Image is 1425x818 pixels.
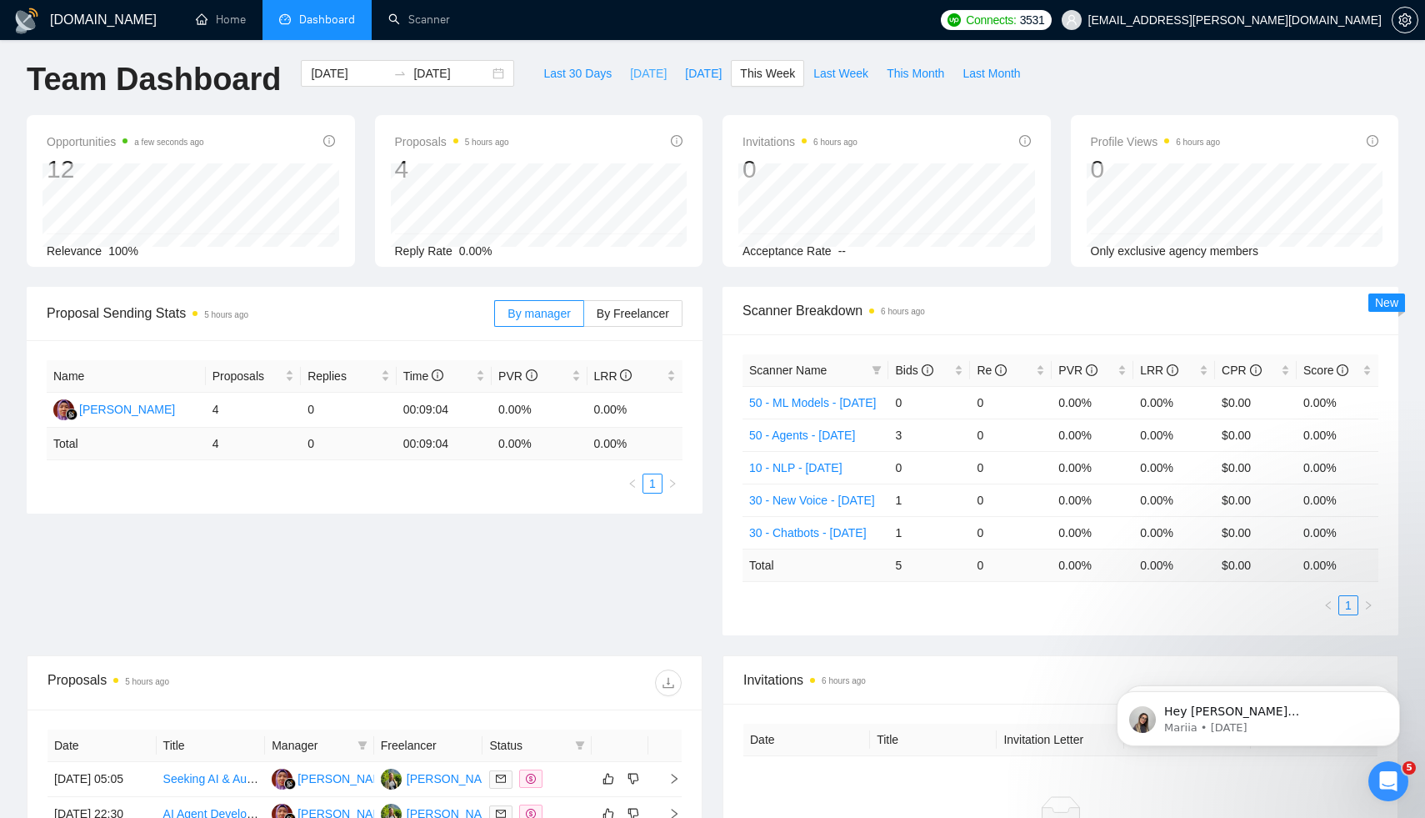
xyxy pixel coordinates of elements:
[388,13,450,27] a: searchScanner
[970,451,1052,484] td: 0
[620,369,632,381] span: info-circle
[163,772,547,785] a: Seeking AI & Automation Mentor (n8n + AI Agents) for Hands-On Learning
[813,138,857,147] time: 6 hours ago
[1338,595,1358,615] li: 1
[743,670,1377,690] span: Invitations
[196,13,246,27] a: homeHome
[284,778,296,790] img: gigradar-bm.png
[623,769,643,789] button: dislike
[526,369,537,381] span: info-circle
[662,474,682,494] li: Next Page
[465,138,509,147] time: 5 hours ago
[731,60,804,87] button: This Week
[407,770,502,788] div: [PERSON_NAME]
[1215,484,1297,516] td: $0.00
[1052,451,1133,484] td: 0.00%
[997,724,1123,756] th: Invitation Letter
[888,386,970,419] td: 0
[887,64,944,83] span: This Month
[157,762,266,797] td: Seeking AI & Automation Mentor (n8n + AI Agents) for Hands-On Learning
[671,135,682,147] span: info-circle
[1392,7,1418,33] button: setting
[602,772,614,785] span: like
[621,60,676,87] button: [DATE]
[47,153,204,185] div: 12
[47,244,102,258] span: Relevance
[970,516,1052,549] td: 0
[534,60,621,87] button: Last 30 Days
[1215,386,1297,419] td: $0.00
[970,484,1052,516] td: 0
[492,393,587,428] td: 0.00%
[742,244,832,258] span: Acceptance Rate
[872,365,882,375] span: filter
[749,494,875,507] a: 30 - New Voice - [DATE]
[947,13,961,27] img: upwork-logo.png
[1133,549,1215,581] td: 0.00 %
[381,769,402,790] img: MK
[1358,595,1378,615] button: right
[642,474,662,494] li: 1
[301,393,396,428] td: 0
[740,64,795,83] span: This Week
[393,67,407,80] span: to
[397,393,492,428] td: 00:09:04
[297,770,393,788] div: [PERSON_NAME]
[1339,596,1357,615] a: 1
[749,461,842,474] a: 10 - NLP - [DATE]
[66,409,77,420] img: gigradar-bm.png
[279,13,291,25] span: dashboard
[970,419,1052,451] td: 0
[272,736,351,755] span: Manager
[1086,364,1097,376] span: info-circle
[575,740,585,750] span: filter
[655,670,682,696] button: download
[374,730,483,762] th: Freelancer
[587,428,683,460] td: 0.00 %
[47,730,157,762] th: Date
[597,307,669,320] span: By Freelancer
[742,132,857,152] span: Invitations
[1297,419,1378,451] td: 0.00%
[307,367,377,385] span: Replies
[676,60,731,87] button: [DATE]
[47,428,206,460] td: Total
[888,549,970,581] td: 5
[1402,761,1416,775] span: 5
[1358,595,1378,615] li: Next Page
[1303,364,1348,377] span: Score
[1020,11,1045,29] span: 3531
[870,724,997,756] th: Title
[507,307,570,320] span: By manager
[888,516,970,549] td: 1
[1133,419,1215,451] td: 0.00%
[47,132,204,152] span: Opportunities
[1375,296,1398,309] span: New
[1215,549,1297,581] td: $ 0.00
[53,399,74,420] img: SM
[1058,364,1097,377] span: PVR
[272,771,393,785] a: SM[PERSON_NAME]
[47,762,157,797] td: [DATE] 05:05
[53,402,175,415] a: SM[PERSON_NAME]
[1215,419,1297,451] td: $0.00
[526,774,536,784] span: dollar
[72,64,287,79] p: Message from Mariia, sent 2w ago
[323,135,335,147] span: info-circle
[47,360,206,393] th: Name
[587,393,683,428] td: 0.00%
[125,677,169,686] time: 5 hours ago
[311,64,387,83] input: Start date
[1052,419,1133,451] td: 0.00%
[813,64,868,83] span: Last Week
[157,730,266,762] th: Title
[492,428,587,460] td: 0.00 %
[354,733,371,758] span: filter
[627,772,639,785] span: dislike
[496,774,506,784] span: mail
[1052,516,1133,549] td: 0.00%
[1133,484,1215,516] td: 0.00%
[742,549,888,581] td: Total
[459,244,492,258] span: 0.00%
[489,736,568,755] span: Status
